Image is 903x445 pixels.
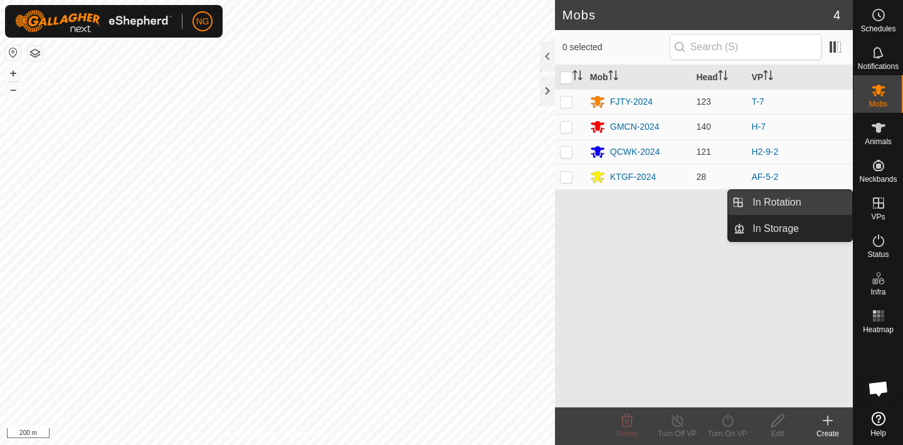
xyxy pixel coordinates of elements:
p-sorticon: Activate to sort [718,72,728,82]
span: 121 [696,147,710,157]
div: GMCN-2024 [610,120,660,133]
button: Reset Map [6,45,21,60]
span: In Rotation [752,195,801,210]
a: In Storage [745,216,852,241]
a: Help [853,407,903,442]
a: Privacy Policy [228,429,275,440]
span: Neckbands [859,175,897,183]
span: Mobs [869,100,887,108]
a: H-7 [751,122,766,132]
h2: Mobs [562,8,833,23]
p-sorticon: Activate to sort [763,72,773,82]
span: Help [870,429,886,437]
span: Delete [616,429,638,438]
span: Schedules [860,25,895,33]
p-sorticon: Activate to sort [573,72,583,82]
a: T-7 [751,97,764,107]
span: 123 [696,97,710,107]
a: Contact Us [290,429,327,440]
span: In Storage [752,221,799,236]
p-sorticon: Activate to sort [608,72,618,82]
a: AF-5-2 [751,172,778,182]
div: Create [803,428,853,439]
th: Head [691,65,746,90]
a: In Rotation [745,190,852,215]
a: H2-9-2 [751,147,778,157]
div: KTGF-2024 [610,170,656,184]
th: VP [746,65,853,90]
span: 0 selected [562,41,670,54]
div: FJTY-2024 [610,95,653,108]
span: Notifications [858,63,899,70]
th: Mob [585,65,692,90]
span: Animals [865,138,892,145]
div: Turn On VP [702,428,752,439]
div: Turn Off VP [652,428,702,439]
div: QCWK-2024 [610,145,660,159]
button: Map Layers [28,46,43,61]
li: In Rotation [728,190,852,215]
input: Search (S) [670,34,821,60]
span: 28 [696,172,706,182]
div: Open chat [860,370,897,407]
button: + [6,66,21,81]
div: Edit [752,428,803,439]
span: 4 [833,6,840,24]
span: 140 [696,122,710,132]
span: Status [867,251,889,258]
span: NG [196,15,209,28]
img: Gallagher Logo [15,10,172,33]
span: Infra [870,288,885,296]
span: VPs [871,213,885,221]
span: Heatmap [863,326,894,333]
li: In Storage [728,216,852,241]
button: – [6,82,21,97]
